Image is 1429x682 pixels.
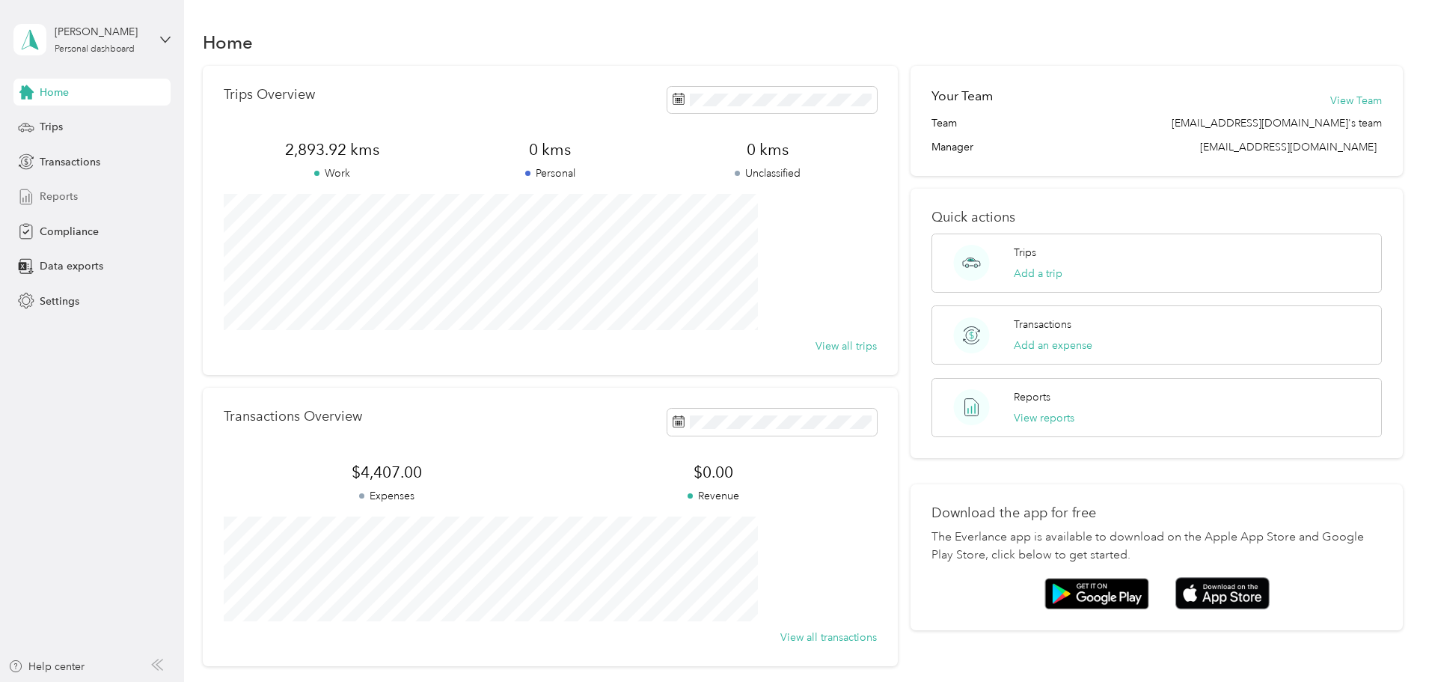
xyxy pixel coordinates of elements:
button: View reports [1014,410,1074,426]
span: $4,407.00 [224,462,550,483]
span: Settings [40,293,79,309]
span: [EMAIL_ADDRESS][DOMAIN_NAME]'s team [1172,115,1382,131]
img: Google play [1044,578,1149,609]
span: 2,893.92 kms [224,139,441,160]
p: The Everlance app is available to download on the Apple App Store and Google Play Store, click be... [931,529,1382,564]
button: Add a trip [1014,266,1062,281]
span: Data exports [40,258,103,274]
span: Team [931,115,957,131]
button: Help center [8,659,85,675]
span: 0 kms [659,139,877,160]
p: Trips Overview [224,87,315,103]
p: Expenses [224,488,550,504]
div: Personal dashboard [55,45,135,54]
button: View all transactions [780,630,877,645]
span: 0 kms [441,139,659,160]
p: Transactions Overview [224,409,362,424]
p: Quick actions [931,210,1382,225]
p: Download the app for free [931,505,1382,521]
img: App store [1175,577,1270,609]
p: Trips [1014,245,1036,261]
span: [EMAIL_ADDRESS][DOMAIN_NAME] [1200,141,1377,153]
span: $0.00 [550,462,876,483]
h2: Your Team [931,87,993,106]
p: Revenue [550,488,876,504]
button: View all trips [816,338,877,354]
span: Trips [40,119,63,135]
div: [PERSON_NAME] [55,24,148,40]
span: Compliance [40,224,99,240]
p: Work [224,165,441,181]
p: Reports [1014,389,1050,405]
button: Add an expense [1014,338,1092,353]
span: Home [40,85,69,100]
p: Unclassified [659,165,877,181]
h1: Home [203,34,253,50]
p: Personal [441,165,659,181]
button: View Team [1330,93,1382,109]
span: Reports [40,189,78,204]
span: Manager [931,139,973,155]
span: Transactions [40,154,100,170]
p: Transactions [1014,317,1071,332]
iframe: Everlance-gr Chat Button Frame [1345,598,1429,682]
